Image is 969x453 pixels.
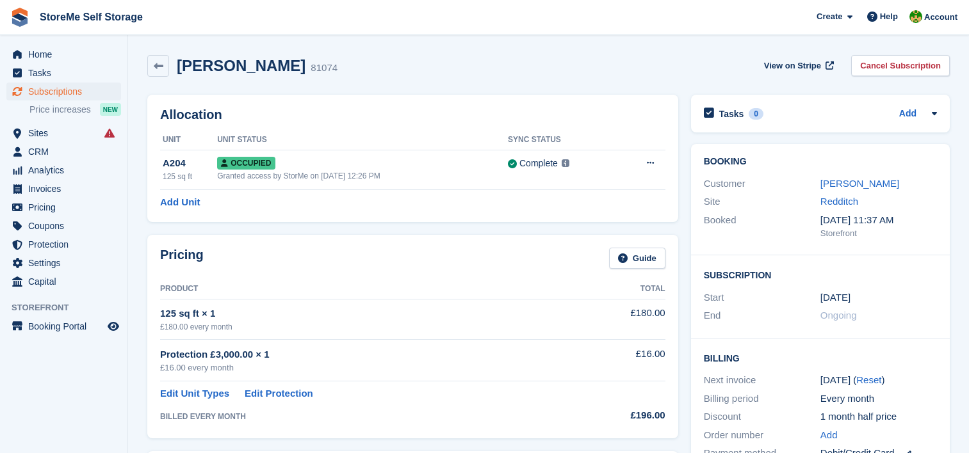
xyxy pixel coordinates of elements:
[6,143,121,161] a: menu
[160,195,200,210] a: Add Unit
[820,409,937,424] div: 1 month half price
[217,130,508,150] th: Unit Status
[160,279,572,299] th: Product
[217,170,508,182] div: Granted access by StorMe on [DATE] 12:26 PM
[820,227,937,240] div: Storefront
[924,11,957,24] span: Account
[6,83,121,100] a: menu
[100,103,121,116] div: NEW
[160,411,572,422] div: BILLED EVERY MONTH
[820,290,851,305] time: 2025-04-26 00:00:00 UTC
[704,177,820,191] div: Customer
[820,196,858,207] a: Redditch
[817,10,842,23] span: Create
[704,392,820,406] div: Billing period
[163,156,217,171] div: A204
[704,157,937,167] h2: Booking
[851,55,950,76] a: Cancel Subscription
[856,374,881,385] a: Reset
[6,254,121,272] a: menu
[28,83,105,100] span: Subscriptions
[704,308,820,323] div: End
[749,108,763,120] div: 0
[609,248,665,269] a: Guide
[29,102,121,116] a: Price increases NEW
[160,306,572,321] div: 125 sq ft × 1
[29,104,91,116] span: Price increases
[909,10,922,23] img: StorMe
[217,157,275,170] span: Occupied
[6,64,121,82] a: menu
[104,128,115,138] i: Smart entry sync failures have occurred
[28,45,105,63] span: Home
[12,301,127,314] span: Storefront
[6,161,121,179] a: menu
[704,409,820,424] div: Discount
[28,254,105,272] span: Settings
[572,340,665,381] td: £16.00
[28,180,105,198] span: Invoices
[704,268,937,281] h2: Subscription
[6,273,121,290] a: menu
[28,64,105,82] span: Tasks
[6,180,121,198] a: menu
[160,130,217,150] th: Unit
[160,362,572,374] div: £16.00 every month
[704,373,820,388] div: Next invoice
[10,8,29,27] img: stora-icon-8386f47178a22dfd0bd8f6a31ec36ba5ce8667c1dd55bd0f319d3a0aa187defe.svg
[704,351,937,364] h2: Billing
[6,217,121,235] a: menu
[820,213,937,228] div: [DATE] 11:37 AM
[28,273,105,290] span: Capital
[6,45,121,63] a: menu
[177,57,305,74] h2: [PERSON_NAME]
[6,198,121,216] a: menu
[6,235,121,253] a: menu
[28,198,105,216] span: Pricing
[572,408,665,423] div: £196.00
[28,217,105,235] span: Coupons
[6,317,121,335] a: menu
[562,159,569,167] img: icon-info-grey-7440780725fd019a000dd9b08b2336e03edf1995a4989e88bcd33f0948082b44.svg
[704,195,820,209] div: Site
[160,248,204,269] h2: Pricing
[704,428,820,443] div: Order number
[820,178,899,189] a: [PERSON_NAME]
[820,373,937,388] div: [DATE] ( )
[163,171,217,182] div: 125 sq ft
[28,235,105,253] span: Protection
[820,428,838,443] a: Add
[704,290,820,305] div: Start
[35,6,148,28] a: StoreMe Self Storage
[719,108,744,120] h2: Tasks
[899,107,916,122] a: Add
[28,317,105,335] span: Booking Portal
[160,321,572,333] div: £180.00 every month
[28,124,105,142] span: Sites
[311,61,338,75] div: 81074
[160,386,229,401] a: Edit Unit Types
[820,310,857,321] span: Ongoing
[820,392,937,406] div: Every month
[6,124,121,142] a: menu
[880,10,898,23] span: Help
[572,299,665,339] td: £180.00
[704,213,820,240] div: Booked
[245,386,313,401] a: Edit Protection
[759,55,836,76] a: View on Stripe
[508,130,617,150] th: Sync Status
[28,143,105,161] span: CRM
[572,279,665,299] th: Total
[764,60,821,72] span: View on Stripe
[160,107,665,122] h2: Allocation
[160,347,572,362] div: Protection £3,000.00 × 1
[106,319,121,334] a: Preview store
[28,161,105,179] span: Analytics
[519,157,558,170] div: Complete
